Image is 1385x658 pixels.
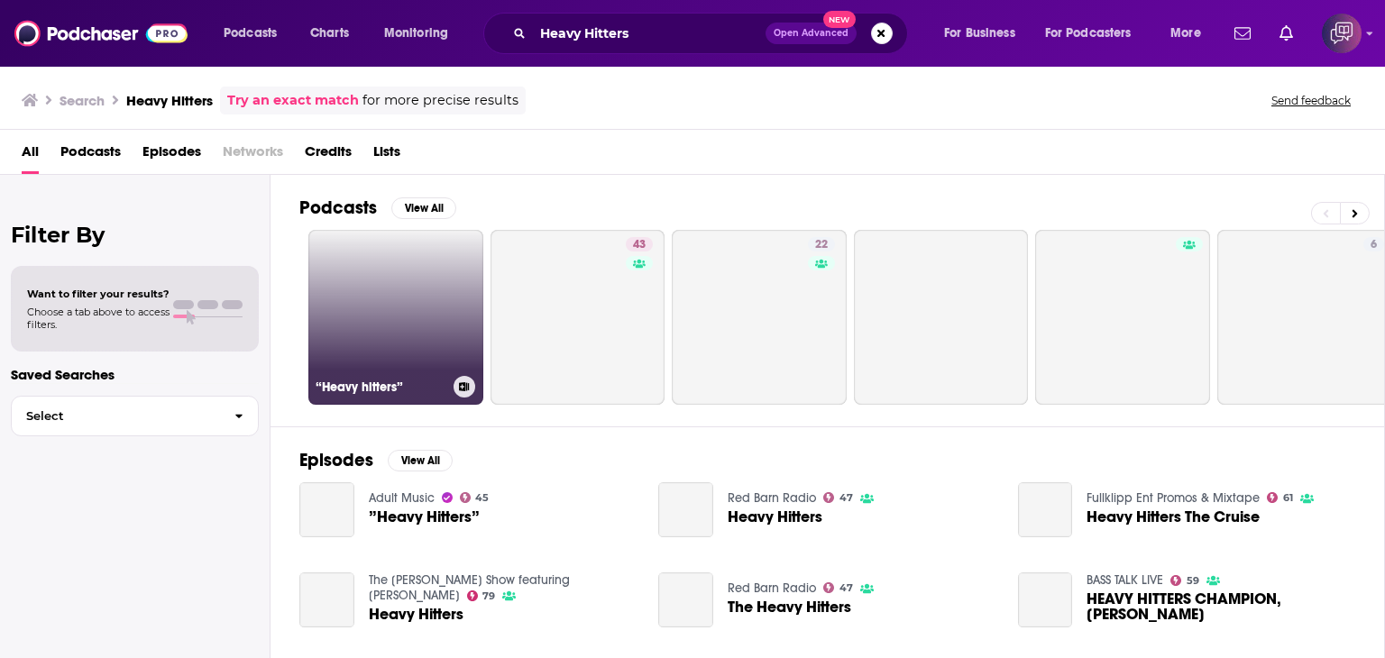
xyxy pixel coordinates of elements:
h2: Podcasts [299,196,377,219]
a: 47 [823,492,853,503]
img: Podchaser - Follow, Share and Rate Podcasts [14,16,188,50]
a: BASS TALK LIVE [1087,572,1163,588]
a: 59 [1170,575,1199,586]
a: 61 [1267,492,1293,503]
span: Select [12,410,220,422]
span: Open Advanced [774,29,848,38]
span: 6 [1371,236,1377,254]
a: 79 [467,590,496,601]
a: ”Heavy Hitters” [299,482,354,537]
a: Heavy Hitters The Cruise [1087,509,1260,525]
a: Show notifications dropdown [1272,18,1300,49]
a: HEAVY HITTERS CHAMPION, ALTON JONES [1087,591,1355,622]
span: 47 [839,494,853,502]
span: 47 [839,584,853,592]
a: Podcasts [60,137,121,174]
span: 45 [475,494,489,502]
h2: Filter By [11,222,259,248]
h3: Search [60,92,105,109]
h3: “Heavy hitters” [316,379,446,395]
span: for more precise results [362,90,518,111]
span: 22 [815,236,828,254]
button: View All [391,197,456,219]
a: Show notifications dropdown [1227,18,1258,49]
button: open menu [931,19,1038,48]
a: Red Barn Radio [728,490,816,506]
button: open menu [1033,19,1158,48]
span: Logged in as corioliscompany [1322,14,1362,53]
a: ”Heavy Hitters” [369,509,480,525]
a: Heavy Hitters [728,509,822,525]
button: open menu [1158,19,1224,48]
a: 6 [1363,237,1384,251]
span: Monitoring [384,21,448,46]
div: Search podcasts, credits, & more... [500,13,925,54]
a: Adult Music [369,490,435,506]
a: Fullklipp Ent Promos & Mixtape [1087,490,1260,506]
h3: Heavy Hitters [126,92,213,109]
a: 22 [672,230,847,405]
a: 45 [460,492,490,503]
a: The Heavy Hitters [728,599,851,615]
span: HEAVY HITTERS CHAMPION, [PERSON_NAME] [1087,591,1355,622]
a: Red Barn Radio [728,580,816,596]
a: All [22,137,39,174]
a: Charts [298,19,360,48]
button: open menu [211,19,300,48]
a: Heavy Hitters [658,482,713,537]
a: Heavy Hitters The Cruise [1018,482,1073,537]
button: View All [388,450,453,471]
a: Credits [305,137,352,174]
a: “Heavy hitters” [308,230,483,405]
span: More [1170,21,1201,46]
a: 43 [626,237,653,251]
a: Heavy Hitters [299,572,354,627]
span: Want to filter your results? [27,288,170,300]
a: HEAVY HITTERS CHAMPION, ALTON JONES [1018,572,1073,627]
a: The Heavy Hitters [658,572,713,627]
span: New [823,11,856,28]
button: Select [11,396,259,436]
span: 79 [482,592,495,600]
span: For Business [944,21,1015,46]
span: Podcasts [224,21,277,46]
button: Show profile menu [1322,14,1362,53]
img: User Profile [1322,14,1362,53]
h2: Episodes [299,449,373,471]
a: Episodes [142,137,201,174]
span: 61 [1283,494,1293,502]
a: 43 [491,230,665,405]
a: PodcastsView All [299,196,456,219]
a: Try an exact match [227,90,359,111]
span: Charts [310,21,349,46]
a: 47 [823,582,853,593]
button: open menu [371,19,472,48]
a: Heavy Hitters [369,607,463,622]
p: Saved Searches [11,366,259,383]
a: Lists [373,137,400,174]
span: Networks [223,137,283,174]
span: For Podcasters [1045,21,1132,46]
span: 43 [633,236,646,254]
button: Send feedback [1266,93,1356,108]
a: 22 [808,237,835,251]
button: Open AdvancedNew [766,23,857,44]
input: Search podcasts, credits, & more... [533,19,766,48]
a: EpisodesView All [299,449,453,471]
span: Choose a tab above to access filters. [27,306,170,331]
a: The Mina Kimes Show featuring Lenny [369,572,570,603]
span: 59 [1187,577,1199,585]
